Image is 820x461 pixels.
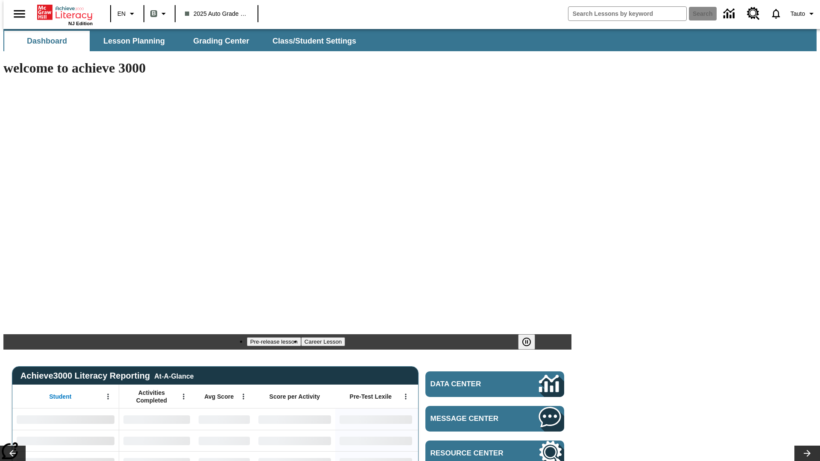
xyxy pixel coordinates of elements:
[350,393,392,400] span: Pre-Test Lexile
[119,430,194,451] div: No Data,
[20,371,194,381] span: Achieve3000 Literacy Reporting
[204,393,234,400] span: Avg Score
[718,2,742,26] a: Data Center
[194,430,254,451] div: No Data,
[114,6,141,21] button: Language: EN, Select a language
[3,29,817,51] div: SubNavbar
[518,334,535,350] button: Pause
[425,406,564,432] a: Message Center
[123,389,180,404] span: Activities Completed
[399,390,412,403] button: Open Menu
[787,6,820,21] button: Profile/Settings
[179,31,264,51] button: Grading Center
[3,31,364,51] div: SubNavbar
[791,9,805,18] span: Tauto
[742,2,765,25] a: Resource Center, Will open in new tab
[103,36,165,46] span: Lesson Planning
[147,6,172,21] button: Boost Class color is gray green. Change class color
[193,36,249,46] span: Grading Center
[7,1,32,26] button: Open side menu
[152,8,156,19] span: B
[27,36,67,46] span: Dashboard
[765,3,787,25] a: Notifications
[194,408,254,430] div: No Data,
[185,9,248,18] span: 2025 Auto Grade 1 B
[794,446,820,461] button: Lesson carousel, Next
[301,337,345,346] button: Slide 2 Career Lesson
[119,408,194,430] div: No Data,
[117,9,126,18] span: EN
[568,7,686,20] input: search field
[425,371,564,397] a: Data Center
[237,390,250,403] button: Open Menu
[430,414,513,423] span: Message Center
[37,4,93,21] a: Home
[430,449,513,458] span: Resource Center
[102,390,114,403] button: Open Menu
[272,36,356,46] span: Class/Student Settings
[154,371,193,380] div: At-A-Glance
[4,31,90,51] button: Dashboard
[37,3,93,26] div: Home
[430,380,510,388] span: Data Center
[177,390,190,403] button: Open Menu
[3,60,571,76] h1: welcome to achieve 3000
[247,337,301,346] button: Slide 1 Pre-release lesson
[269,393,320,400] span: Score per Activity
[91,31,177,51] button: Lesson Planning
[518,334,544,350] div: Pause
[49,393,71,400] span: Student
[266,31,363,51] button: Class/Student Settings
[68,21,93,26] span: NJ Edition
